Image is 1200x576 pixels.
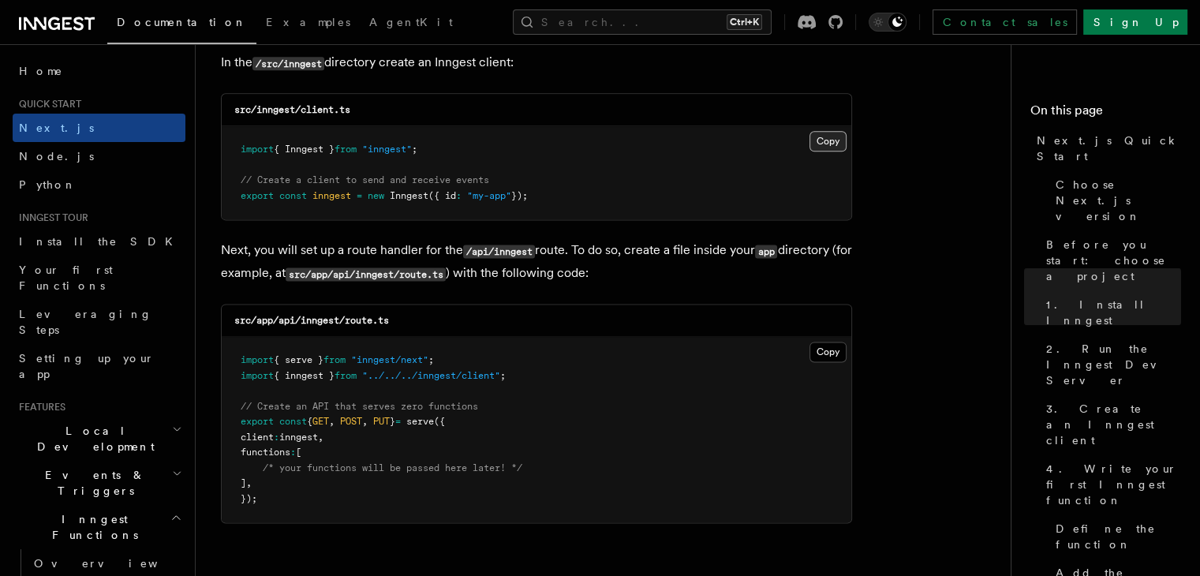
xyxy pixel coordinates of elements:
[369,16,453,28] span: AgentKit
[357,190,362,201] span: =
[1046,461,1181,508] span: 4. Write your first Inngest function
[274,354,323,365] span: { serve }
[279,190,307,201] span: const
[362,144,412,155] span: "inngest"
[13,461,185,505] button: Events & Triggers
[513,9,772,35] button: Search...Ctrl+K
[809,131,847,151] button: Copy
[13,467,172,499] span: Events & Triggers
[390,190,428,201] span: Inngest
[241,432,274,443] span: client
[19,264,113,292] span: Your first Functions
[869,13,907,32] button: Toggle dark mode
[274,144,335,155] span: { Inngest }
[1040,454,1181,514] a: 4. Write your first Inngest function
[241,174,489,185] span: // Create a client to send and receive events
[13,57,185,85] a: Home
[241,190,274,201] span: export
[463,245,535,258] code: /api/inngest
[13,114,185,142] a: Next.js
[234,104,350,115] code: src/inngest/client.ts
[13,211,88,224] span: Inngest tour
[286,267,446,281] code: src/app/api/inngest/route.ts
[323,354,346,365] span: from
[274,432,279,443] span: :
[390,416,395,427] span: }
[1040,335,1181,395] a: 2. Run the Inngest Dev Server
[241,416,274,427] span: export
[13,344,185,388] a: Setting up your app
[221,239,852,285] p: Next, you will set up a route handler for the route. To do so, create a file inside your director...
[234,315,389,326] code: src/app/api/inngest/route.ts
[1040,230,1181,290] a: Before you start: choose a project
[318,432,323,443] span: ,
[307,416,312,427] span: {
[1056,521,1181,552] span: Define the function
[263,462,522,473] span: /* your functions will be passed here later! */
[1049,170,1181,230] a: Choose Next.js version
[241,354,274,365] span: import
[13,300,185,344] a: Leveraging Steps
[19,178,77,191] span: Python
[266,16,350,28] span: Examples
[329,416,335,427] span: ,
[117,16,247,28] span: Documentation
[368,190,384,201] span: new
[19,150,94,163] span: Node.js
[362,370,500,381] span: "../../../inngest/client"
[256,5,360,43] a: Examples
[1046,237,1181,284] span: Before you start: choose a project
[13,170,185,199] a: Python
[13,401,65,413] span: Features
[279,432,318,443] span: inngest
[107,5,256,44] a: Documentation
[34,557,196,570] span: Overview
[279,416,307,427] span: const
[1040,290,1181,335] a: 1. Install Inngest
[755,245,777,258] code: app
[274,370,335,381] span: { inngest }
[13,505,185,549] button: Inngest Functions
[13,142,185,170] a: Node.js
[19,308,152,336] span: Leveraging Steps
[19,235,182,248] span: Install the SDK
[241,493,257,504] span: });
[241,447,290,458] span: functions
[340,416,362,427] span: POST
[19,63,63,79] span: Home
[1046,297,1181,328] span: 1. Install Inngest
[1030,126,1181,170] a: Next.js Quick Start
[428,354,434,365] span: ;
[1046,341,1181,388] span: 2. Run the Inngest Dev Server
[13,256,185,300] a: Your first Functions
[19,122,94,134] span: Next.js
[19,352,155,380] span: Setting up your app
[809,342,847,362] button: Copy
[241,144,274,155] span: import
[456,190,462,201] span: :
[241,477,246,488] span: ]
[241,401,478,412] span: // Create an API that serves zero functions
[373,416,390,427] span: PUT
[252,57,324,70] code: /src/inngest
[335,370,357,381] span: from
[1037,133,1181,164] span: Next.js Quick Start
[727,14,762,30] kbd: Ctrl+K
[1030,101,1181,126] h4: On this page
[351,354,428,365] span: "inngest/next"
[1056,177,1181,224] span: Choose Next.js version
[406,416,434,427] span: serve
[395,416,401,427] span: =
[1083,9,1187,35] a: Sign Up
[312,190,351,201] span: inngest
[360,5,462,43] a: AgentKit
[428,190,456,201] span: ({ id
[296,447,301,458] span: [
[511,190,528,201] span: });
[362,416,368,427] span: ,
[13,511,170,543] span: Inngest Functions
[13,423,172,454] span: Local Development
[13,98,81,110] span: Quick start
[246,477,252,488] span: ,
[1049,514,1181,559] a: Define the function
